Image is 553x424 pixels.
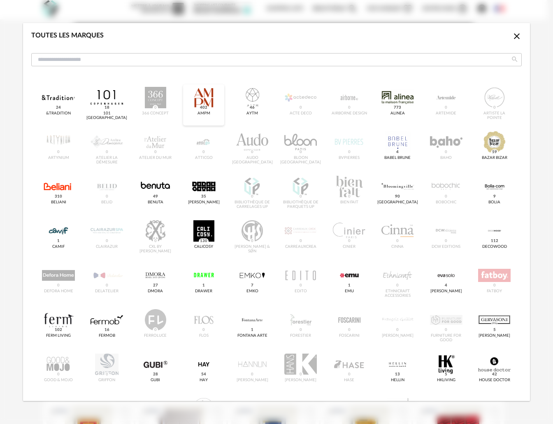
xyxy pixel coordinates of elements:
[31,31,104,40] div: Toutes les marques
[377,200,418,205] div: [GEOGRAPHIC_DATA]
[151,194,159,200] span: 49
[482,156,507,161] div: Bazar Bizar
[200,194,207,200] span: 35
[444,283,448,289] span: 4
[197,111,210,116] div: AMPM
[246,289,258,294] div: EMKO
[482,245,507,249] div: Decowood
[55,105,62,111] span: 24
[56,238,61,244] span: 1
[151,372,159,377] span: 28
[391,378,404,383] div: Hellin
[53,327,63,333] span: 102
[394,194,401,200] span: 90
[384,156,411,161] div: Babel Brune
[395,149,400,155] span: 4
[199,105,209,111] span: 402
[479,378,510,383] div: House Doctor
[200,372,207,377] span: 54
[103,327,111,333] span: 16
[201,283,206,289] span: 1
[491,149,498,155] span: 59
[346,283,351,289] span: 1
[492,327,497,333] span: 5
[200,378,208,383] div: HAY
[51,200,66,205] div: Beliani
[195,289,212,294] div: Drawer
[151,378,160,383] div: Gubi
[437,378,455,383] div: Hkliving
[250,327,255,333] span: 1
[490,238,500,244] span: 112
[99,333,115,338] div: Fermob
[345,289,354,294] div: Emu
[491,372,498,377] span: 42
[488,200,500,205] div: Bolia
[86,111,127,121] div: 101 [GEOGRAPHIC_DATA]
[444,372,448,377] span: 5
[430,289,462,294] div: [PERSON_NAME]
[492,194,497,200] span: 9
[199,238,209,244] span: 130
[46,333,71,338] div: Ferm Living
[512,33,522,39] span: Close icon
[148,289,163,294] div: Dmora
[237,333,267,338] div: Fontana Arte
[194,245,213,249] div: Calicosy
[151,283,159,289] span: 27
[479,333,510,338] div: [PERSON_NAME]
[393,105,402,111] span: 773
[390,111,405,116] div: Alinea
[249,105,256,111] span: 46
[188,200,220,205] div: [PERSON_NAME]
[250,283,255,289] span: 7
[246,111,258,116] div: AYTM
[23,23,530,401] div: dialog
[53,194,63,200] span: 310
[103,105,111,111] span: 18
[46,111,71,116] div: &tradition
[148,200,163,205] div: Benuta
[52,245,65,249] div: CAMIF
[394,372,401,377] span: 13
